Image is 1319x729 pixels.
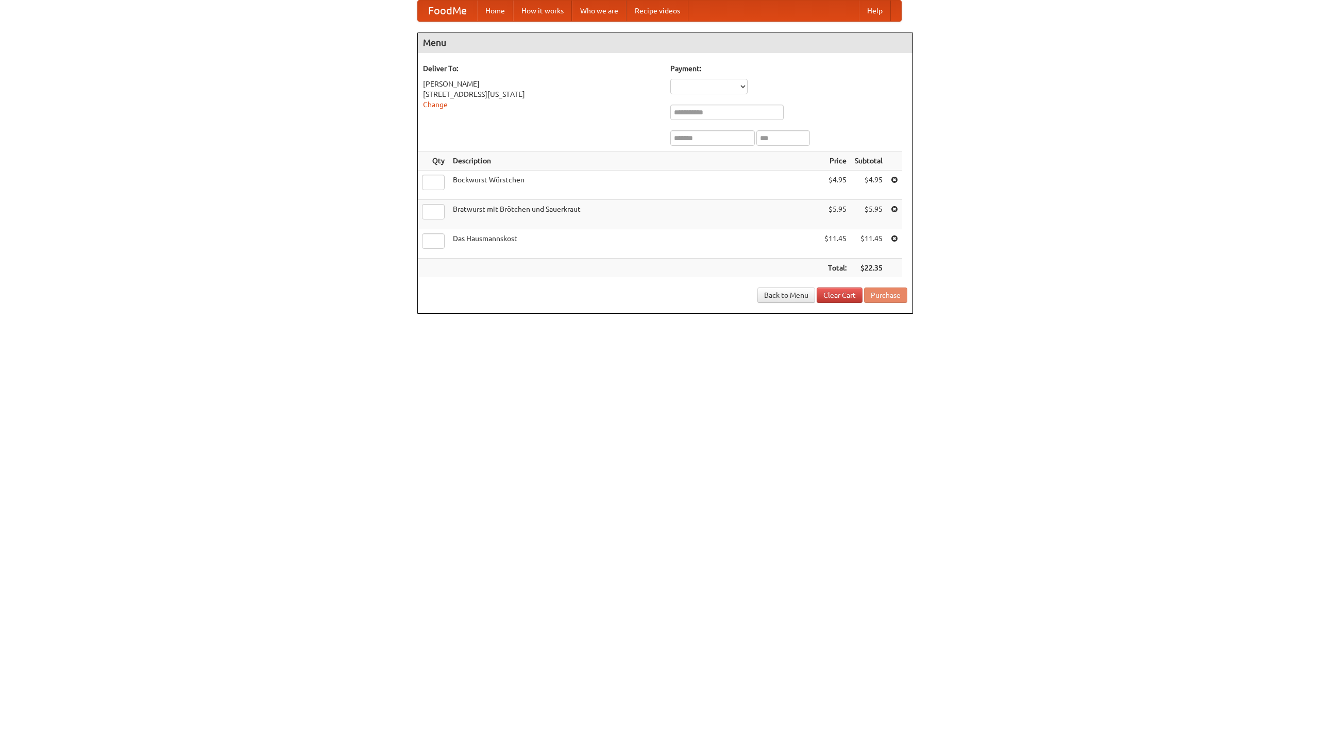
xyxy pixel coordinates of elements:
[572,1,627,21] a: Who we are
[820,259,851,278] th: Total:
[449,229,820,259] td: Das Hausmannskost
[859,1,891,21] a: Help
[851,229,887,259] td: $11.45
[820,200,851,229] td: $5.95
[418,32,912,53] h4: Menu
[820,171,851,200] td: $4.95
[670,63,907,74] h5: Payment:
[449,171,820,200] td: Bockwurst Würstchen
[820,151,851,171] th: Price
[513,1,572,21] a: How it works
[851,200,887,229] td: $5.95
[477,1,513,21] a: Home
[627,1,688,21] a: Recipe videos
[851,151,887,171] th: Subtotal
[820,229,851,259] td: $11.45
[851,259,887,278] th: $22.35
[864,287,907,303] button: Purchase
[423,89,660,99] div: [STREET_ADDRESS][US_STATE]
[418,1,477,21] a: FoodMe
[449,151,820,171] th: Description
[851,171,887,200] td: $4.95
[757,287,815,303] a: Back to Menu
[423,79,660,89] div: [PERSON_NAME]
[418,151,449,171] th: Qty
[423,100,448,109] a: Change
[423,63,660,74] h5: Deliver To:
[449,200,820,229] td: Bratwurst mit Brötchen und Sauerkraut
[817,287,863,303] a: Clear Cart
